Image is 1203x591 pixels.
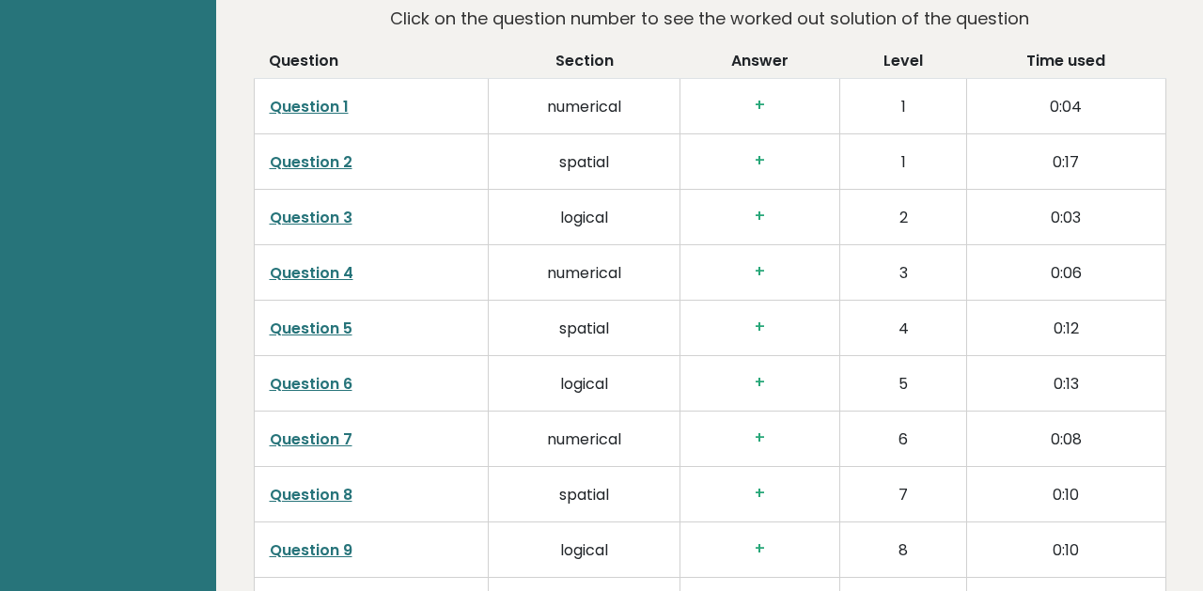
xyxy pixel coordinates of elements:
[489,190,680,245] td: logical
[695,151,824,171] h3: +
[270,262,353,284] a: Question 4
[966,356,1165,412] td: 0:13
[270,207,352,228] a: Question 3
[695,484,824,504] h3: +
[489,245,680,301] td: numerical
[840,245,967,301] td: 3
[270,151,352,173] a: Question 2
[489,301,680,356] td: spatial
[840,79,967,134] td: 1
[270,373,352,395] a: Question 6
[840,412,967,467] td: 6
[489,467,680,522] td: spatial
[966,50,1165,79] th: Time used
[840,356,967,412] td: 5
[695,207,824,226] h3: +
[966,245,1165,301] td: 0:06
[840,467,967,522] td: 7
[680,50,840,79] th: Answer
[695,96,824,116] h3: +
[966,412,1165,467] td: 0:08
[270,428,352,450] a: Question 7
[840,190,967,245] td: 2
[489,79,680,134] td: numerical
[966,467,1165,522] td: 0:10
[254,50,489,79] th: Question
[270,96,349,117] a: Question 1
[695,373,824,393] h3: +
[489,50,680,79] th: Section
[489,356,680,412] td: logical
[966,134,1165,190] td: 0:17
[489,522,680,578] td: logical
[840,50,967,79] th: Level
[390,2,1029,36] p: Click on the question number to see the worked out solution of the question
[270,318,352,339] a: Question 5
[966,190,1165,245] td: 0:03
[840,301,967,356] td: 4
[966,79,1165,134] td: 0:04
[695,428,824,448] h3: +
[695,318,824,337] h3: +
[840,522,967,578] td: 8
[695,539,824,559] h3: +
[270,484,352,505] a: Question 8
[489,134,680,190] td: spatial
[489,412,680,467] td: numerical
[966,301,1165,356] td: 0:12
[695,262,824,282] h3: +
[840,134,967,190] td: 1
[270,539,352,561] a: Question 9
[966,522,1165,578] td: 0:10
